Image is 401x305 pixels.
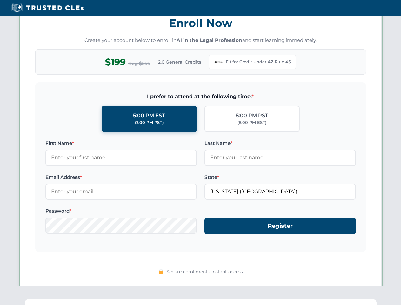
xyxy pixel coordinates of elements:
[45,150,197,166] input: Enter your first name
[10,3,85,13] img: Trusted CLEs
[105,55,126,69] span: $199
[204,139,356,147] label: Last Name
[135,119,164,126] div: (2:00 PM PST)
[158,58,201,65] span: 2.0 General Credits
[35,37,366,44] p: Create your account below to enroll in and start learning immediately.
[45,173,197,181] label: Email Address
[177,37,242,43] strong: AI in the Legal Profession
[204,184,356,200] input: Arizona (AZ)
[45,184,197,200] input: Enter your email
[204,173,356,181] label: State
[166,268,243,275] span: Secure enrollment • Instant access
[45,139,197,147] label: First Name
[45,92,356,101] span: I prefer to attend at the following time:
[204,150,356,166] input: Enter your last name
[35,13,366,33] h3: Enroll Now
[45,207,197,215] label: Password
[204,218,356,234] button: Register
[128,60,150,67] span: Reg $299
[236,112,268,120] div: 5:00 PM PST
[133,112,165,120] div: 5:00 PM EST
[158,269,164,274] img: 🔒
[237,119,266,126] div: (8:00 PM EST)
[214,58,223,66] img: Arizona Bar
[226,59,291,65] span: Fit for Credit Under AZ Rule 45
